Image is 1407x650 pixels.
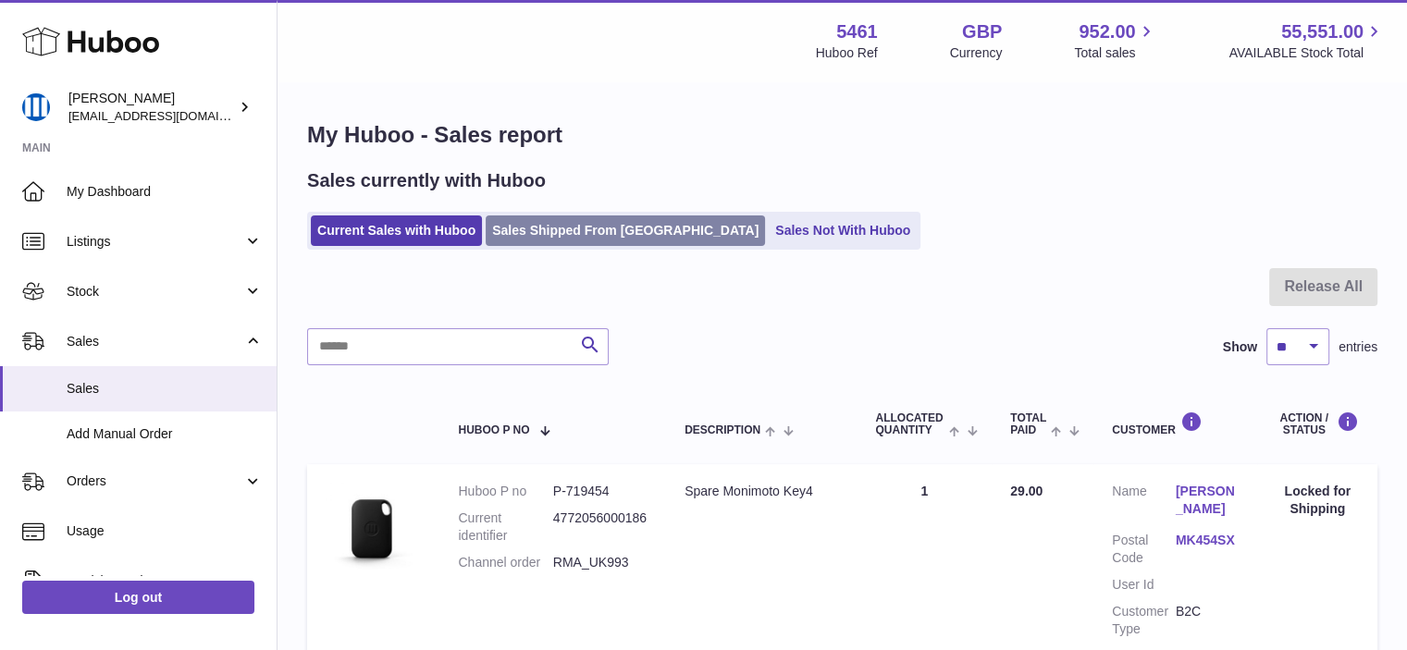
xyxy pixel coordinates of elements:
[1074,44,1156,62] span: Total sales
[1281,19,1364,44] span: 55,551.00
[1079,19,1135,44] span: 952.00
[1112,532,1176,567] dt: Postal Code
[1112,411,1239,436] div: Customer
[1228,19,1385,62] a: 55,551.00 AVAILABLE Stock Total
[1112,483,1176,522] dt: Name
[67,183,263,201] span: My Dashboard
[1112,576,1176,594] dt: User Id
[962,19,1002,44] strong: GBP
[307,120,1377,150] h1: My Huboo - Sales report
[1176,532,1240,549] a: MK454SX
[836,19,878,44] strong: 5461
[458,509,552,545] dt: Current identifier
[486,215,765,246] a: Sales Shipped From [GEOGRAPHIC_DATA]
[326,483,418,575] img: 1676984517.jpeg
[816,44,878,62] div: Huboo Ref
[685,483,838,500] div: Spare Monimoto Key4
[67,572,243,590] span: Invoicing and Payments
[458,554,552,571] dt: Channel order
[67,333,243,350] span: Sales
[950,44,1003,62] div: Currency
[1276,411,1359,436] div: Action / Status
[1176,603,1240,638] dd: B2C
[311,215,482,246] a: Current Sales with Huboo
[307,168,546,193] h2: Sales currently with Huboo
[67,283,243,300] span: Stock
[67,472,243,490] span: Orders
[553,509,648,545] dd: 4772056000186
[1112,603,1176,638] dt: Customer Type
[1010,484,1043,498] span: 29.00
[553,483,648,500] dd: P-719454
[1223,338,1257,356] label: Show
[458,424,529,436] span: Huboo P no
[1010,412,1046,436] span: Total paid
[67,522,263,540] span: Usage
[67,425,263,443] span: Add Manual Order
[875,412,944,436] span: ALLOCATED Quantity
[68,108,272,123] span: [EMAIL_ADDRESS][DOMAIN_NAME]
[68,90,235,125] div: [PERSON_NAME]
[553,554,648,571] dd: RMA_UK993
[1176,483,1240,518] a: [PERSON_NAME]
[67,380,263,398] span: Sales
[1276,483,1359,518] div: Locked for Shipping
[22,93,50,121] img: oksana@monimoto.com
[685,424,760,436] span: Description
[67,233,243,251] span: Listings
[22,581,254,614] a: Log out
[1074,19,1156,62] a: 952.00 Total sales
[1228,44,1385,62] span: AVAILABLE Stock Total
[458,483,552,500] dt: Huboo P no
[1339,338,1377,356] span: entries
[769,215,917,246] a: Sales Not With Huboo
